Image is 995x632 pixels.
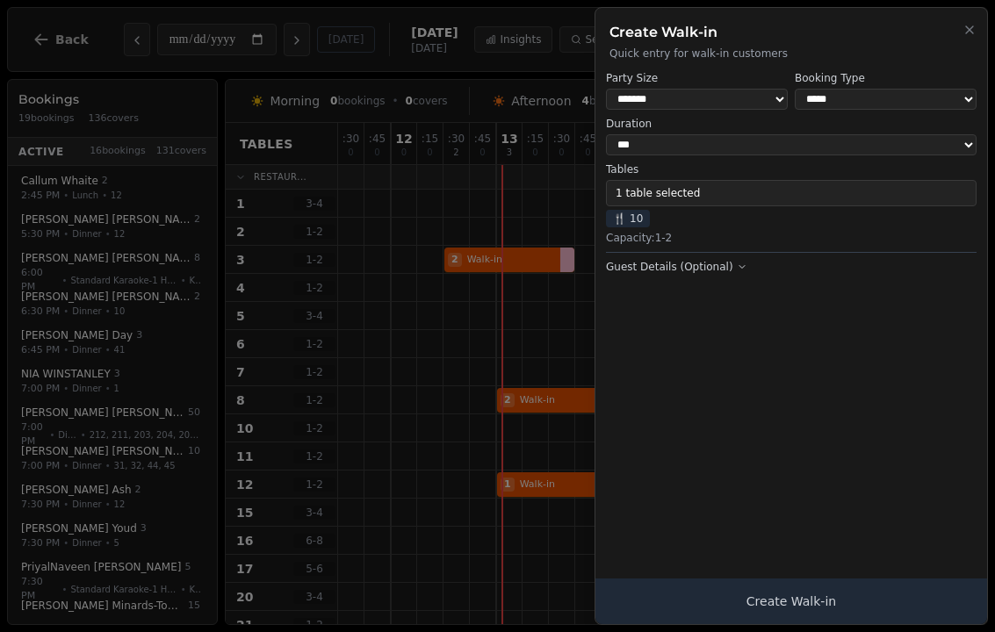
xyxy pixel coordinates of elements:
div: Capacity: 1 - 2 [606,231,977,245]
label: Booking Type [795,71,977,85]
label: Party Size [606,71,788,85]
button: 1 table selected [606,180,977,206]
label: Duration [606,117,977,131]
label: Tables [606,162,977,176]
button: Guest Details (Optional) [606,260,747,274]
h2: Create Walk-in [609,22,973,43]
button: Create Walk-in [595,578,987,624]
span: 🍴 [613,212,626,226]
span: 10 [606,210,650,227]
p: Quick entry for walk-in customers [609,47,973,61]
